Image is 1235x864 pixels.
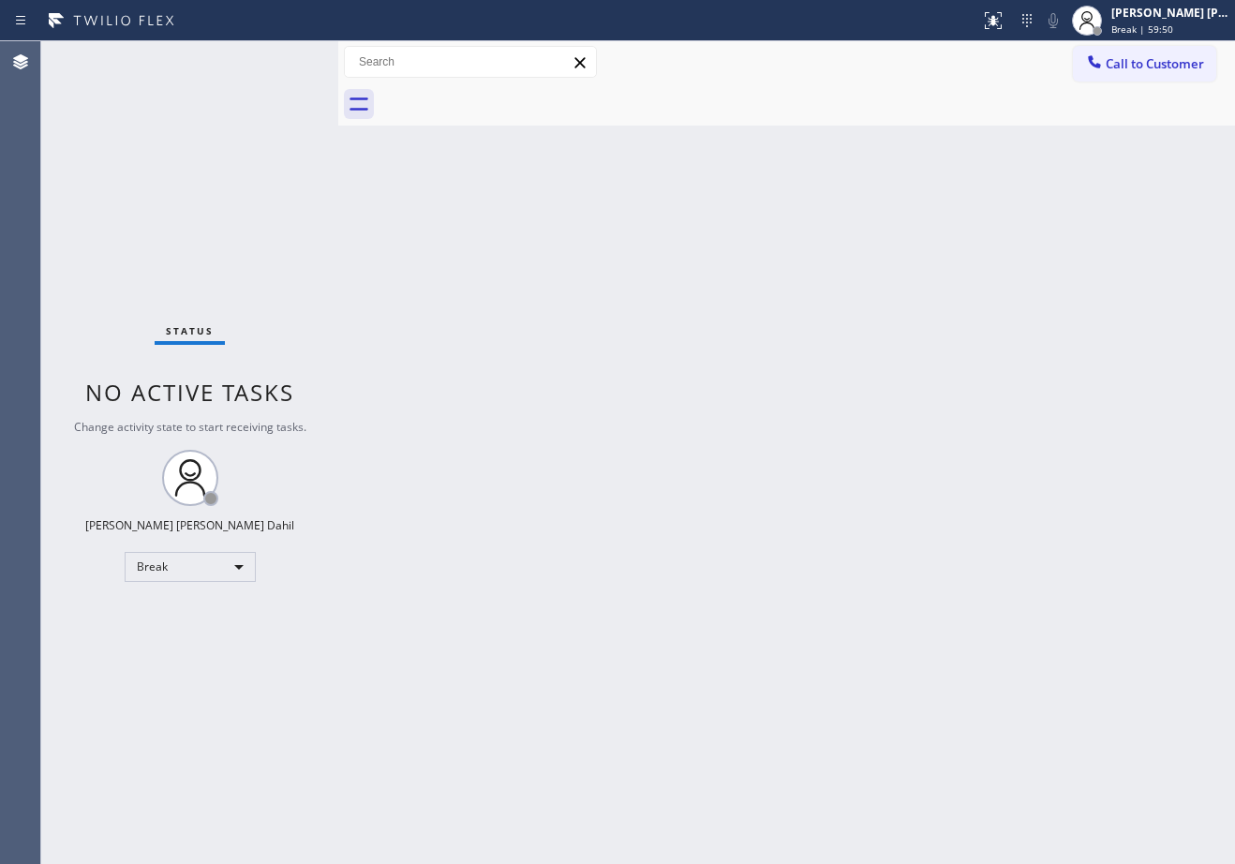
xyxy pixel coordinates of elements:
button: Mute [1040,7,1066,34]
div: [PERSON_NAME] [PERSON_NAME] Dahil [1111,5,1229,21]
button: Call to Customer [1073,46,1216,82]
div: Break [125,552,256,582]
span: No active tasks [85,377,294,408]
span: Call to Customer [1106,55,1204,72]
span: Change activity state to start receiving tasks. [74,419,306,435]
span: Status [166,324,214,337]
span: Break | 59:50 [1111,22,1173,36]
input: Search [345,47,596,77]
div: [PERSON_NAME] [PERSON_NAME] Dahil [85,517,294,533]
